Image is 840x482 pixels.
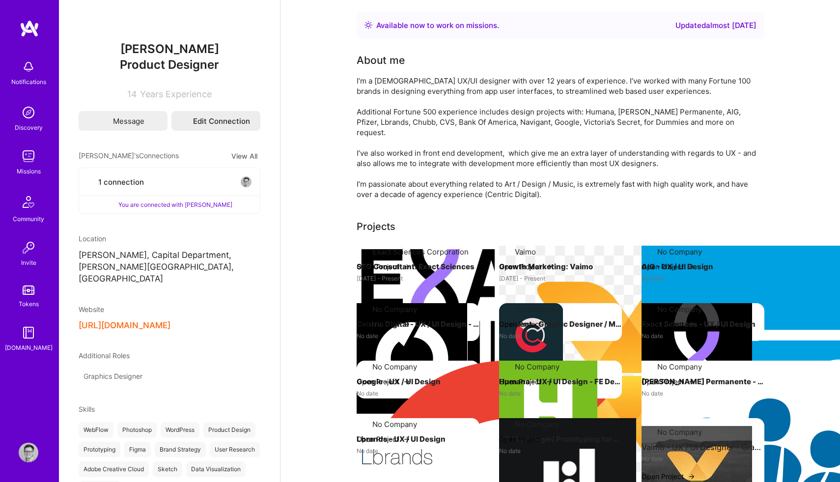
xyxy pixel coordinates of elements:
button: Open Project [357,319,411,329]
div: No Company [372,362,417,372]
div: No date [357,446,479,456]
span: Product Designer [120,57,219,72]
img: Invite [19,238,38,257]
button: Open Project [499,319,553,329]
img: arrow-right [688,320,696,328]
i: icon Collaborator [87,178,94,186]
div: Notifications [11,77,46,87]
h4: UX / UI design / Prototyping for a NFT Platform [499,433,622,446]
span: [PERSON_NAME]'s Connections [79,150,179,162]
div: Community [13,214,44,224]
img: arrow-right [688,473,696,481]
div: Tokens [19,299,39,309]
h4: Google - UX / UI Design [357,375,479,388]
button: Open Project [357,376,411,387]
img: arrow-right [403,378,411,386]
img: arrow-right [545,378,553,386]
img: Company logo [357,246,495,384]
div: No date [642,331,764,341]
img: User Avatar [19,443,38,462]
div: Figma [124,442,151,457]
img: arrow-right [688,378,696,386]
div: Prototyping [79,442,120,457]
div: Vaimo [515,247,536,257]
button: Open Project [642,261,696,272]
button: Message [79,111,168,131]
div: Data Visualization [186,461,246,477]
span: 1 connection [98,177,144,187]
img: teamwork [19,146,38,166]
button: Open Project [499,261,553,272]
img: Availability [364,21,372,29]
img: arrow-right [545,435,553,443]
div: No date [642,273,764,284]
img: Company logo [499,303,563,367]
span: You are connected with [PERSON_NAME] [118,199,232,210]
div: No Company [657,427,702,437]
div: No Company [657,304,702,314]
div: No date [642,388,764,398]
h4: Covalent - Graphic Designer / Motion Designer [499,318,622,331]
div: No date [357,331,479,341]
img: Company logo [642,303,752,414]
img: Company logo [499,361,597,459]
div: Brand Strategy [155,442,206,457]
div: [DATE] - Present [357,273,479,284]
div: I’m a [DEMOGRAPHIC_DATA] UX/UI designer with over 12 years of experience. I’ve worked with many F... [357,76,764,199]
img: guide book [19,323,38,342]
img: tokens [23,285,34,295]
h4: Vaimo - UX / UI Designer - Graphic Designer [642,441,764,454]
span: Additional Roles [79,351,130,360]
div: Projects [357,219,395,234]
span: Skills [79,405,95,413]
div: Sketch [153,461,182,477]
button: Open Project [357,434,411,444]
button: Open Project [642,471,696,482]
div: No date [499,388,622,398]
img: arrow-right [403,435,411,443]
button: [URL][DOMAIN_NAME] [79,320,170,331]
img: Company logo [357,303,467,414]
div: No Company [515,362,560,372]
img: arrow-right [545,263,553,271]
div: No Company [657,362,702,372]
div: Available now to work on missions . [376,20,499,31]
div: No Company [657,247,702,257]
button: Edit Connection [171,111,260,131]
img: bell [19,57,38,77]
img: arrow-right [688,263,696,271]
img: discovery [19,103,38,122]
div: Product Design [203,422,255,438]
div: About me [357,53,405,68]
div: Discovery [15,122,43,133]
p: [PERSON_NAME], Capital Department, [PERSON_NAME][GEOGRAPHIC_DATA], [GEOGRAPHIC_DATA] [79,250,260,284]
i: icon Mail [102,117,109,124]
span: Years Experience [140,89,212,99]
div: No date [499,446,622,456]
img: Community [17,190,40,214]
h4: [PERSON_NAME] Permanente - UX / UI Design [642,375,764,388]
div: Invite [21,257,36,268]
div: WebFlow [79,422,113,438]
div: WordPress [161,422,199,438]
div: No Company [372,304,417,314]
img: arrow-right [545,320,553,328]
div: Graphics Designer [79,369,147,384]
img: arrow-right [403,263,411,271]
button: Open Project [499,434,553,444]
div: User Research [210,442,260,457]
span: 14 [127,89,137,99]
button: Open Project [499,376,553,387]
div: No Company [372,419,417,429]
div: [DOMAIN_NAME] [5,342,53,353]
div: No Company [515,419,560,429]
div: Photoshop [117,422,157,438]
h4: Humana - UX / UI Design - FE Developer [499,375,622,388]
h4: AIG - UX / UI Design [642,260,764,273]
h4: Centric Digital - UX / UI Design - FE Developer [357,318,479,331]
button: Open Project [357,261,411,272]
button: Open Project [642,319,696,329]
img: logo [20,20,39,37]
span: Website [79,305,104,313]
h4: SEO Consultant: Exact Sciences [357,260,479,273]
